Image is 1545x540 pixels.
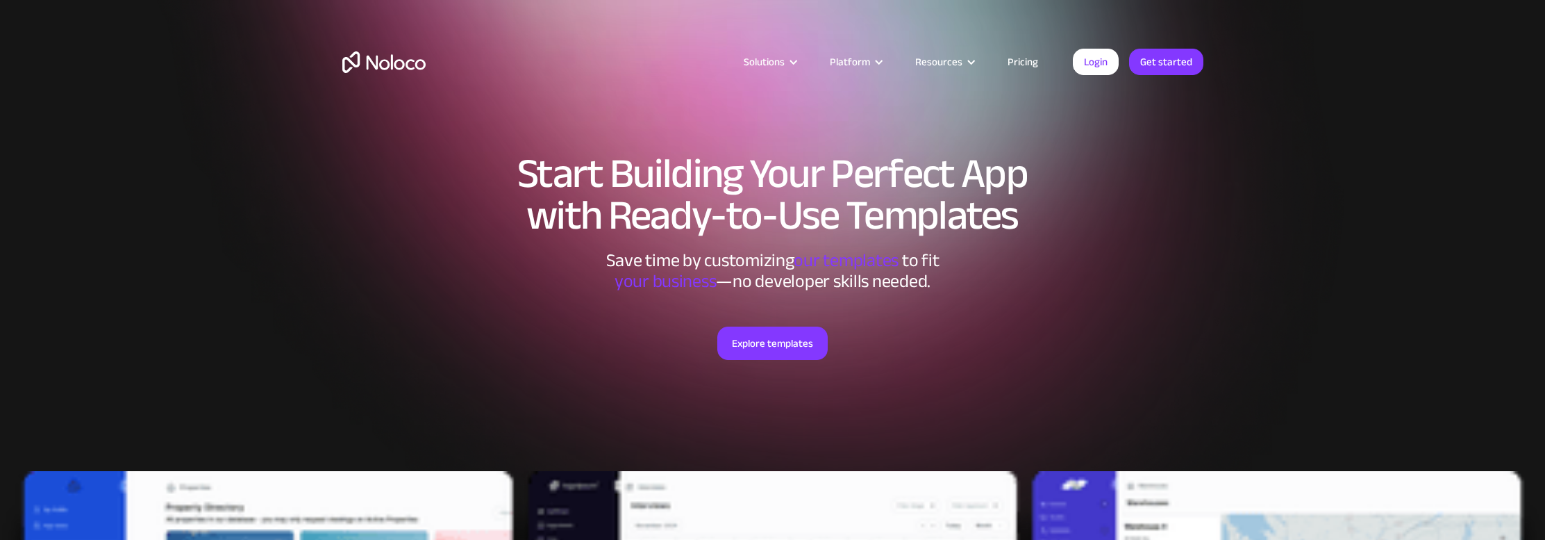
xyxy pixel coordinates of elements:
[565,250,981,292] div: Save time by customizing to fit ‍ —no developer skills needed.
[1129,49,1203,75] a: Get started
[1073,49,1119,75] a: Login
[342,153,1203,236] h1: Start Building Your Perfect App with Ready-to-Use Templates
[615,264,717,298] span: your business
[726,53,812,71] div: Solutions
[898,53,990,71] div: Resources
[915,53,962,71] div: Resources
[744,53,785,71] div: Solutions
[990,53,1055,71] a: Pricing
[717,327,828,360] a: Explore templates
[342,51,426,73] a: home
[794,243,899,277] span: our templates
[830,53,870,71] div: Platform
[812,53,898,71] div: Platform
